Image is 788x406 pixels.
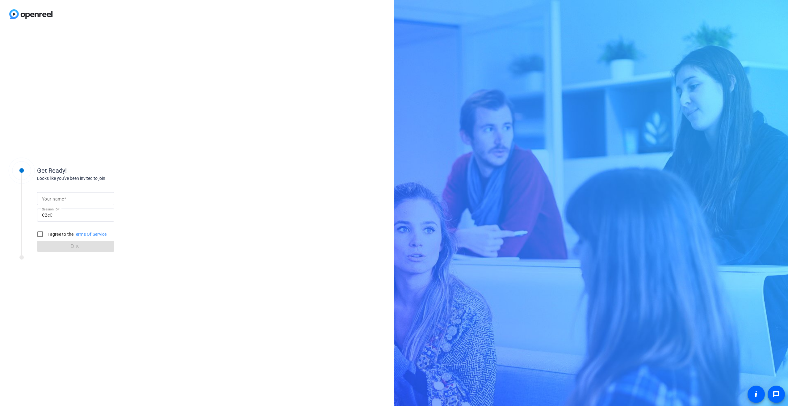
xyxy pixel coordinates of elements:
[46,231,107,237] label: I agree to the
[37,166,161,175] div: Get Ready!
[752,391,760,398] mat-icon: accessibility
[773,391,780,398] mat-icon: message
[74,232,107,237] a: Terms Of Service
[37,175,161,182] div: Looks like you've been invited to join
[42,207,58,211] mat-label: Session ID
[42,197,64,201] mat-label: Your name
